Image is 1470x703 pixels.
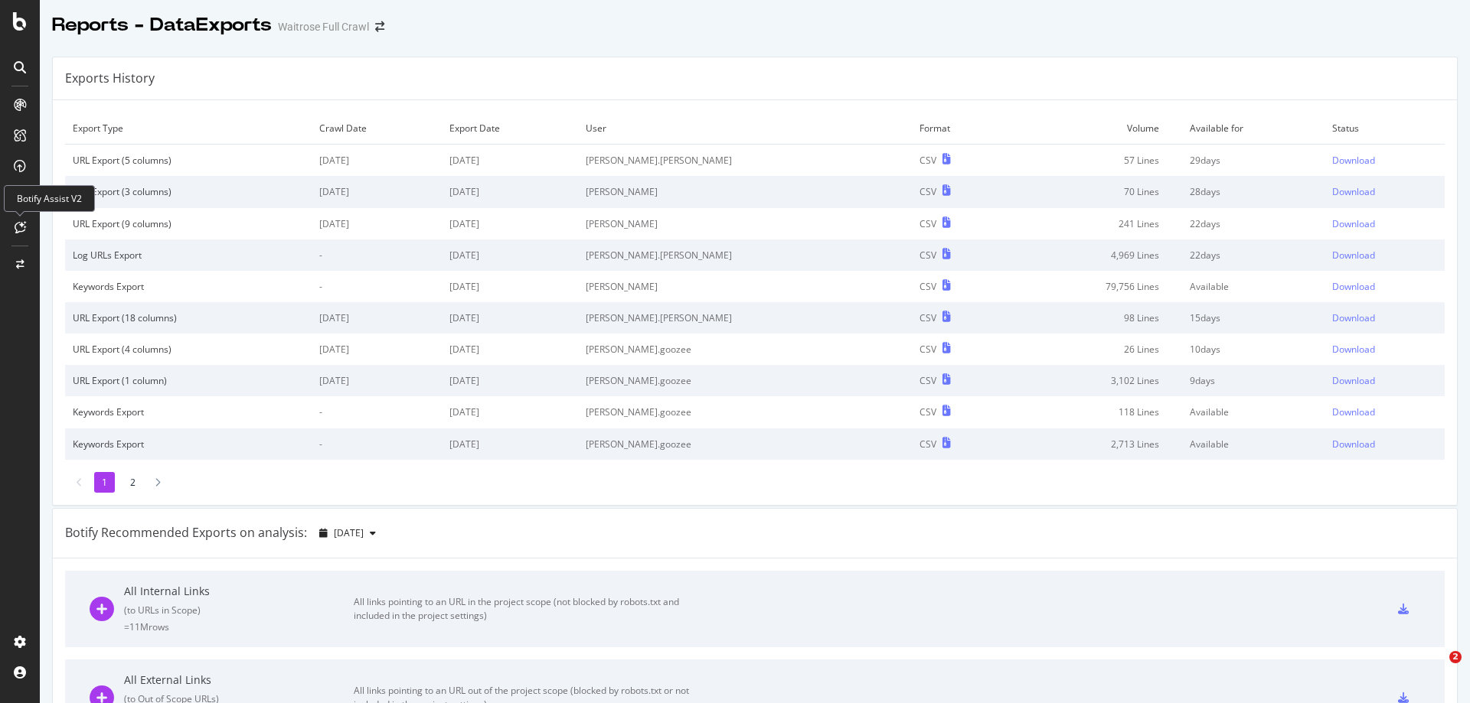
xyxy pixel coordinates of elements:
[578,271,912,302] td: [PERSON_NAME]
[312,396,441,428] td: -
[1008,176,1182,207] td: 70 Lines
[1332,249,1375,262] div: Download
[73,280,304,293] div: Keywords Export
[1008,208,1182,239] td: 241 Lines
[442,176,578,207] td: [DATE]
[442,239,578,271] td: [DATE]
[73,217,304,230] div: URL Export (9 columns)
[1008,428,1182,460] td: 2,713 Lines
[1182,334,1325,365] td: 10 days
[1182,208,1325,239] td: 22 days
[1008,112,1182,145] td: Volume
[912,112,1008,145] td: Format
[442,302,578,334] td: [DATE]
[1182,239,1325,271] td: 22 days
[442,396,578,428] td: [DATE]
[1332,374,1375,387] div: Download
[1182,112,1325,145] td: Available for
[1332,343,1375,356] div: Download
[73,249,304,262] div: Log URLs Export
[1332,154,1375,167] div: Download
[920,311,936,324] div: CSV
[312,145,441,177] td: [DATE]
[312,112,441,145] td: Crawl Date
[1332,185,1437,198] a: Download
[73,343,304,356] div: URL Export (4 columns)
[313,521,382,545] button: [DATE]
[1398,604,1409,614] div: csv-export
[1008,334,1182,365] td: 26 Lines
[578,334,912,365] td: [PERSON_NAME].goozee
[1332,217,1437,230] a: Download
[1332,405,1375,418] div: Download
[920,374,936,387] div: CSV
[920,154,936,167] div: CSV
[1332,185,1375,198] div: Download
[442,208,578,239] td: [DATE]
[1190,405,1317,418] div: Available
[73,185,304,198] div: URL Export (3 columns)
[442,112,578,145] td: Export Date
[1008,396,1182,428] td: 118 Lines
[73,311,304,324] div: URL Export (18 columns)
[920,280,936,293] div: CSV
[442,145,578,177] td: [DATE]
[442,365,578,396] td: [DATE]
[920,343,936,356] div: CSV
[1332,311,1437,324] a: Download
[73,438,304,451] div: Keywords Export
[1332,249,1437,262] a: Download
[1449,651,1462,663] span: 2
[312,334,441,365] td: [DATE]
[122,472,143,493] li: 2
[578,112,912,145] td: User
[73,154,304,167] div: URL Export (5 columns)
[920,405,936,418] div: CSV
[578,365,912,396] td: [PERSON_NAME].goozee
[278,19,369,34] div: Waitrose Full Crawl
[578,396,912,428] td: [PERSON_NAME].goozee
[65,70,155,87] div: Exports History
[1332,343,1437,356] a: Download
[1332,217,1375,230] div: Download
[65,524,307,542] div: Botify Recommended Exports on analysis:
[1182,176,1325,207] td: 28 days
[1332,438,1437,451] a: Download
[65,112,312,145] td: Export Type
[920,438,936,451] div: CSV
[1325,112,1445,145] td: Status
[1182,365,1325,396] td: 9 days
[1332,438,1375,451] div: Download
[1182,302,1325,334] td: 15 days
[375,21,384,32] div: arrow-right-arrow-left
[578,428,912,460] td: [PERSON_NAME].goozee
[1332,280,1437,293] a: Download
[1332,374,1437,387] a: Download
[312,365,441,396] td: [DATE]
[1008,271,1182,302] td: 79,756 Lines
[578,208,912,239] td: [PERSON_NAME]
[354,595,698,623] div: All links pointing to an URL in the project scope (not blocked by robots.txt and included in the ...
[1332,280,1375,293] div: Download
[1008,365,1182,396] td: 3,102 Lines
[312,239,441,271] td: -
[920,249,936,262] div: CSV
[52,12,272,38] div: Reports - DataExports
[578,302,912,334] td: [PERSON_NAME].[PERSON_NAME]
[1418,651,1455,688] iframe: Intercom live chat
[578,176,912,207] td: [PERSON_NAME]
[442,271,578,302] td: [DATE]
[578,145,912,177] td: [PERSON_NAME].[PERSON_NAME]
[334,526,364,539] span: 2025 Sep. 13th
[442,334,578,365] td: [DATE]
[124,584,354,599] div: All Internal Links
[4,185,95,212] div: Botify Assist V2
[312,208,441,239] td: [DATE]
[73,405,304,418] div: Keywords Export
[124,604,354,617] div: ( to URLs in Scope )
[312,176,441,207] td: [DATE]
[1190,438,1317,451] div: Available
[124,620,354,633] div: = 11M rows
[442,428,578,460] td: [DATE]
[73,374,304,387] div: URL Export (1 column)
